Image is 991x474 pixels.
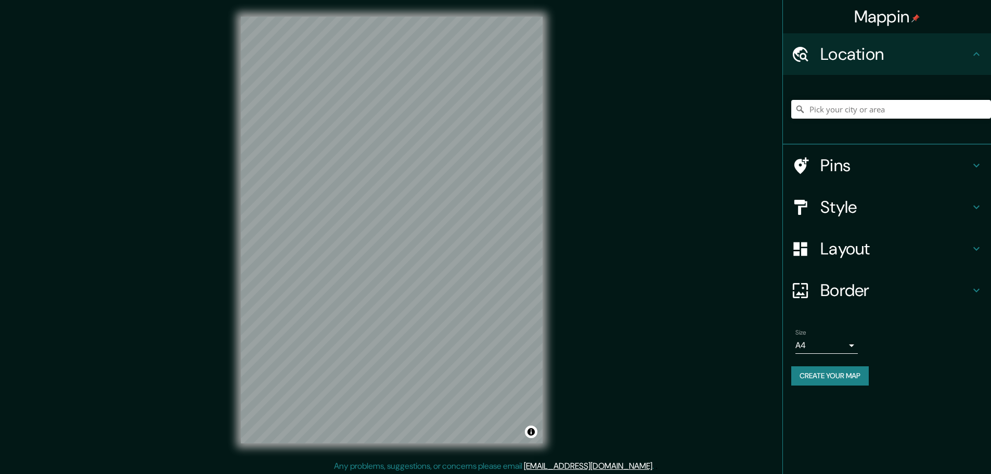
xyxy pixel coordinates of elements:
[820,280,970,301] h4: Border
[791,366,869,386] button: Create your map
[783,228,991,270] div: Layout
[524,460,652,471] a: [EMAIL_ADDRESS][DOMAIN_NAME]
[820,44,970,65] h4: Location
[783,270,991,311] div: Border
[791,100,991,119] input: Pick your city or area
[783,145,991,186] div: Pins
[655,460,658,472] div: .
[820,238,970,259] h4: Layout
[854,6,920,27] h4: Mappin
[525,426,537,438] button: Toggle attribution
[820,197,970,217] h4: Style
[795,328,806,337] label: Size
[241,17,543,443] canvas: Map
[783,186,991,228] div: Style
[334,460,654,472] p: Any problems, suggestions, or concerns please email .
[783,33,991,75] div: Location
[820,155,970,176] h4: Pins
[911,14,920,22] img: pin-icon.png
[654,460,655,472] div: .
[795,337,858,354] div: A4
